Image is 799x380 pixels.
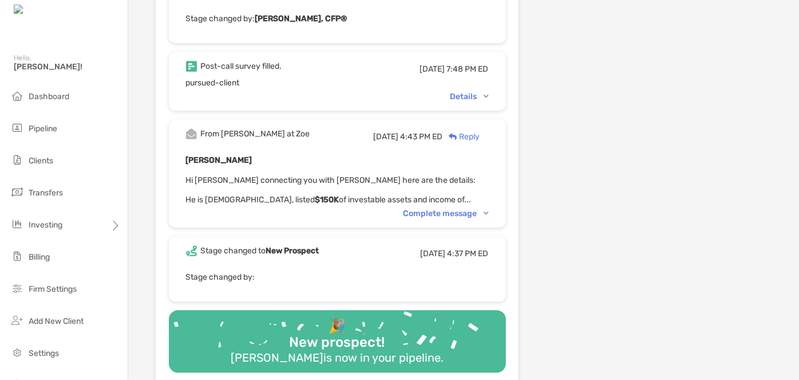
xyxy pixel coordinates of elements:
[14,5,62,15] img: Zoe Logo
[10,281,24,295] img: firm-settings icon
[186,270,489,284] p: Stage changed by:
[226,351,448,365] div: [PERSON_NAME] is now in your pipeline.
[484,95,489,98] img: Chevron icon
[186,245,197,256] img: Event icon
[484,211,489,215] img: Chevron icon
[10,249,24,263] img: billing icon
[447,64,489,74] span: 7:48 PM ED
[29,92,69,101] span: Dashboard
[14,62,121,72] span: [PERSON_NAME]!
[10,314,24,327] img: add_new_client icon
[401,132,443,142] span: 4:43 PM ED
[10,217,24,231] img: investing icon
[255,14,347,23] b: [PERSON_NAME], CFP®
[10,346,24,359] img: settings icon
[29,284,77,294] span: Firm Settings
[266,246,319,256] b: New Prospect
[186,61,197,72] img: Event icon
[10,121,24,135] img: pipeline icon
[186,128,197,139] img: Event icon
[201,61,282,71] div: Post-call survey filled.
[315,195,339,205] strong: $150K
[29,252,50,262] span: Billing
[10,185,24,199] img: transfers icon
[201,246,319,256] div: Stage changed to
[29,124,57,134] span: Pipeline
[404,209,489,218] div: Complete message
[374,132,399,142] span: [DATE]
[186,155,252,165] b: [PERSON_NAME]
[421,249,446,258] span: [DATE]
[285,334,390,351] div: New prospect!
[29,188,63,198] span: Transfers
[443,131,480,143] div: Reply
[10,153,24,167] img: clients icon
[186,78,240,88] span: pursued-client
[10,89,24,103] img: dashboard icon
[29,348,59,358] span: Settings
[449,133,457,140] img: Reply icon
[450,92,489,101] div: Details
[448,249,489,258] span: 4:37 PM ED
[29,156,53,166] span: Clients
[29,316,84,326] span: Add New Client
[186,11,489,26] p: Stage changed by:
[29,220,62,230] span: Investing
[186,175,476,205] span: Hi [PERSON_NAME] connecting you with [PERSON_NAME] here are the details: He is [DEMOGRAPHIC_DATA]...
[169,310,506,363] img: Confetti
[201,129,310,139] div: From [PERSON_NAME] at Zoe
[324,318,350,335] div: 🎉
[420,64,445,74] span: [DATE]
